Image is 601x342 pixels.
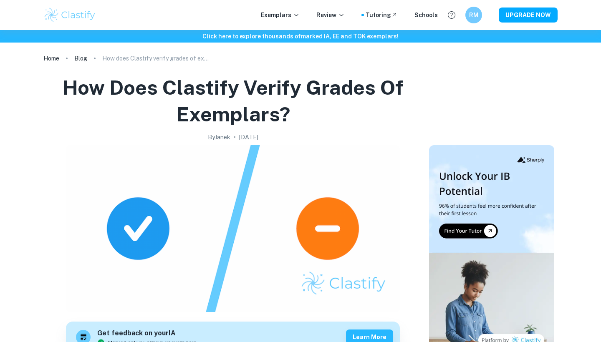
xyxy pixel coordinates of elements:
h6: RM [469,10,479,20]
img: How does Clastify verify grades of exemplars? cover image [66,145,400,312]
p: Exemplars [261,10,300,20]
a: Schools [414,10,438,20]
p: Review [316,10,345,20]
button: UPGRADE NOW [499,8,558,23]
h6: Click here to explore thousands of marked IA, EE and TOK exemplars ! [2,32,599,41]
a: Blog [74,53,87,64]
button: RM [465,7,482,23]
button: Help and Feedback [444,8,459,22]
h2: [DATE] [239,133,258,142]
p: How does Clastify verify grades of exemplars? [102,54,211,63]
a: Tutoring [366,10,398,20]
p: • [234,133,236,142]
h1: How does Clastify verify grades of exemplars? [47,74,419,128]
a: Home [43,53,59,64]
h6: Get feedback on your IA [97,328,197,339]
img: Clastify logo [43,7,96,23]
h2: By Janek [208,133,230,142]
